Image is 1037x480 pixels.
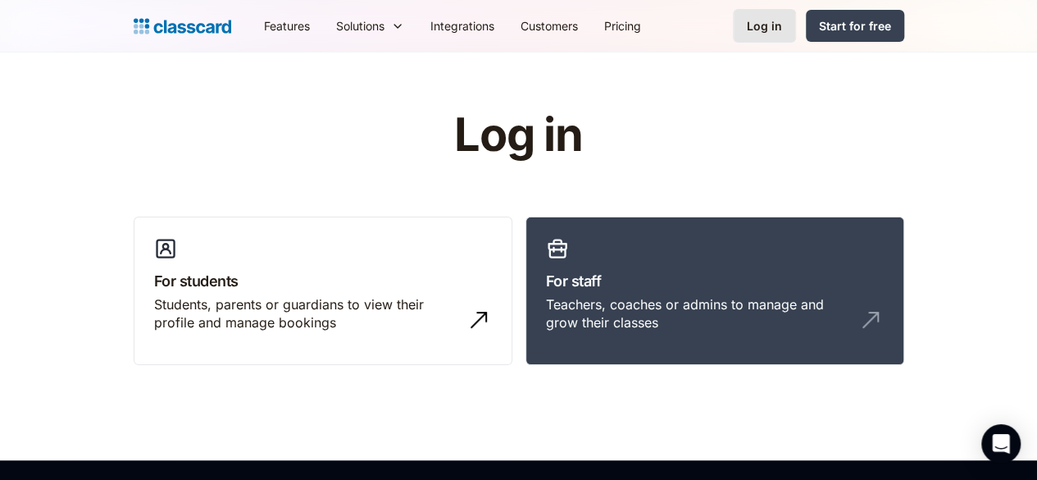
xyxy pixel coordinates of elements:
[747,17,782,34] div: Log in
[417,7,507,44] a: Integrations
[154,295,459,332] div: Students, parents or guardians to view their profile and manage bookings
[819,17,891,34] div: Start for free
[546,270,884,292] h3: For staff
[323,7,417,44] div: Solutions
[546,295,851,332] div: Teachers, coaches or admins to manage and grow their classes
[336,17,384,34] div: Solutions
[251,7,323,44] a: Features
[981,424,1021,464] div: Open Intercom Messenger
[154,270,492,292] h3: For students
[134,15,231,38] a: Logo
[258,110,779,161] h1: Log in
[806,10,904,42] a: Start for free
[507,7,591,44] a: Customers
[733,9,796,43] a: Log in
[591,7,654,44] a: Pricing
[134,217,512,366] a: For studentsStudents, parents or guardians to view their profile and manage bookings
[525,217,904,366] a: For staffTeachers, coaches or admins to manage and grow their classes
